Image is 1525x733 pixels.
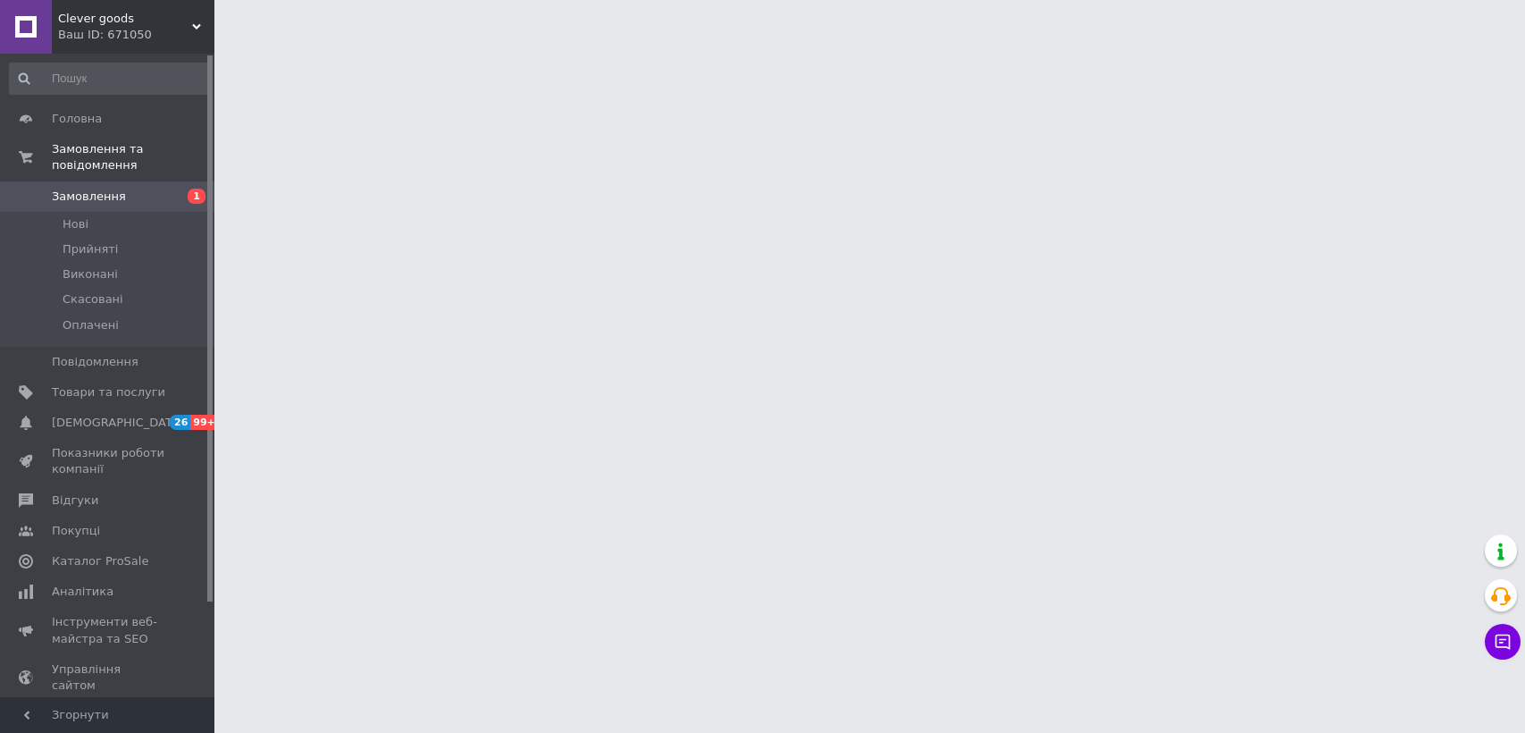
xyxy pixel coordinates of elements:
[9,63,210,95] input: Пошук
[52,384,165,400] span: Товари та послуги
[58,11,192,27] span: Clever goods
[58,27,214,43] div: Ваш ID: 671050
[52,493,98,509] span: Відгуки
[1485,624,1521,660] button: Чат з покупцем
[188,189,205,204] span: 1
[52,111,102,127] span: Головна
[52,354,138,370] span: Повідомлення
[63,216,88,232] span: Нові
[52,415,184,431] span: [DEMOGRAPHIC_DATA]
[52,141,214,173] span: Замовлення та повідомлення
[52,661,165,694] span: Управління сайтом
[63,317,119,333] span: Оплачені
[52,445,165,477] span: Показники роботи компанії
[63,241,118,257] span: Прийняті
[63,291,123,308] span: Скасовані
[170,415,190,430] span: 26
[52,553,148,569] span: Каталог ProSale
[52,189,126,205] span: Замовлення
[63,266,118,282] span: Виконані
[52,523,100,539] span: Покупці
[52,614,165,646] span: Інструменти веб-майстра та SEO
[52,584,113,600] span: Аналітика
[190,415,220,430] span: 99+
